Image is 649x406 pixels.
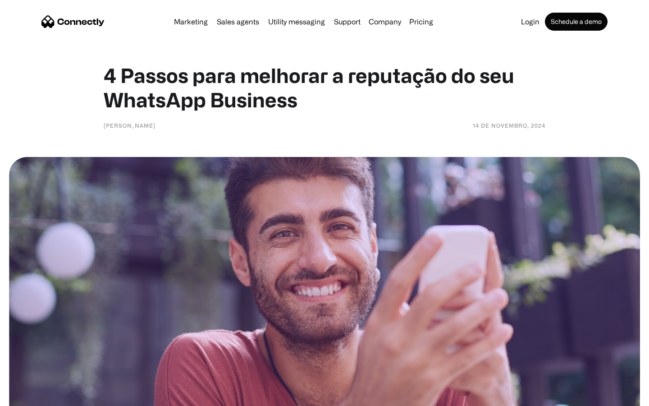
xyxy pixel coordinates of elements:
[265,18,329,25] a: Utility messaging
[473,121,545,130] div: 14 de novembro, 2024
[517,18,543,25] a: Login
[9,390,54,403] aside: Language selected: English
[104,63,545,112] h1: 4 Passos para melhorar a reputação do seu WhatsApp Business
[213,18,263,25] a: Sales agents
[170,18,211,25] a: Marketing
[330,18,364,25] a: Support
[18,390,54,403] ul: Language list
[104,121,155,130] div: [PERSON_NAME]
[406,18,437,25] a: Pricing
[369,15,401,28] div: Company
[545,13,608,31] a: Schedule a demo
